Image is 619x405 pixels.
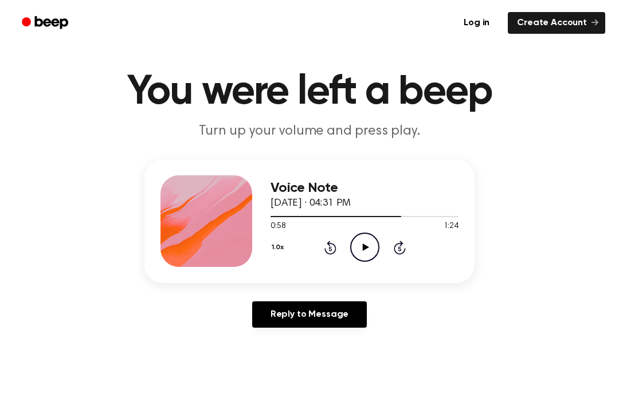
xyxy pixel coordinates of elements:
[271,198,351,209] span: [DATE] · 04:31 PM
[508,12,605,34] a: Create Account
[89,122,530,141] p: Turn up your volume and press play.
[271,238,288,257] button: 1.0x
[14,12,79,34] a: Beep
[271,180,459,196] h3: Voice Note
[452,10,501,36] a: Log in
[16,72,603,113] h1: You were left a beep
[271,221,285,233] span: 0:58
[252,301,367,328] a: Reply to Message
[444,221,459,233] span: 1:24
